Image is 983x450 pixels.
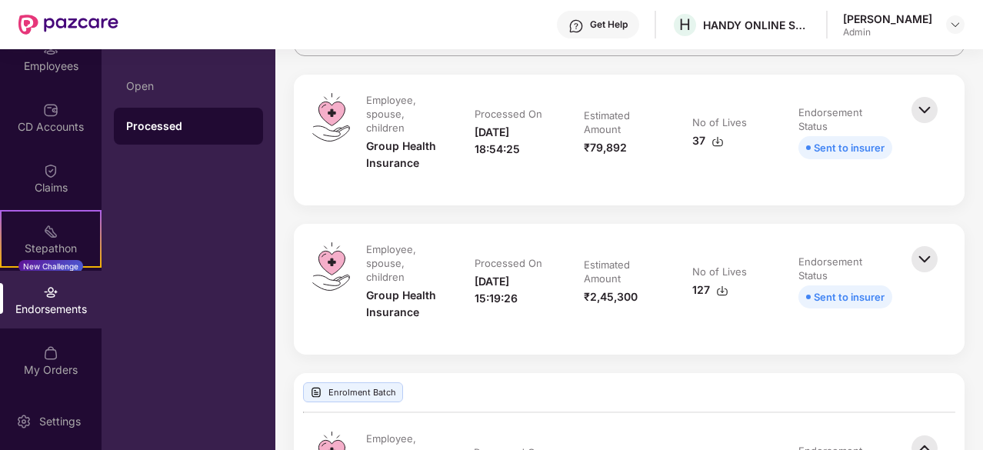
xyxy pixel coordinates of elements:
div: Endorsement Status [798,255,889,282]
div: Enrolment Batch [303,382,403,402]
img: New Pazcare Logo [18,15,118,35]
div: Admin [843,26,932,38]
div: Employee, spouse, children [366,242,441,284]
div: No of Lives [692,265,747,278]
img: svg+xml;base64,PHN2ZyBpZD0iRG93bmxvYWQtMzJ4MzIiIHhtbG5zPSJodHRwOi8vd3d3LnczLm9yZy8yMDAwL3N2ZyIgd2... [711,135,724,148]
div: Endorsement Status [798,105,889,133]
div: ₹2,45,300 [584,288,638,305]
div: [DATE] 18:54:25 [475,124,552,158]
div: [DATE] 15:19:26 [475,273,552,307]
img: svg+xml;base64,PHN2ZyBpZD0iU2V0dGluZy0yMHgyMCIgeG1sbnM9Imh0dHA6Ly93d3cudzMub3JnLzIwMDAvc3ZnIiB3aW... [16,414,32,429]
div: 127 [692,282,728,298]
img: svg+xml;base64,PHN2ZyBpZD0iRHJvcGRvd24tMzJ4MzIiIHhtbG5zPSJodHRwOi8vd3d3LnczLm9yZy8yMDAwL3N2ZyIgd2... [949,18,961,31]
div: Processed On [475,256,542,270]
div: Get Help [590,18,628,31]
img: svg+xml;base64,PHN2ZyBpZD0iQ0RfQWNjb3VudHMiIGRhdGEtbmFtZT0iQ0QgQWNjb3VudHMiIHhtbG5zPSJodHRwOi8vd3... [43,102,58,118]
img: svg+xml;base64,PHN2ZyB4bWxucz0iaHR0cDovL3d3dy53My5vcmcvMjAwMC9zdmciIHdpZHRoPSI0OS4zMiIgaGVpZ2h0PS... [312,242,350,291]
div: Processed [126,118,251,134]
div: 37 [692,132,724,149]
div: Open [126,80,251,92]
img: svg+xml;base64,PHN2ZyBpZD0iSGVscC0zMngzMiIgeG1sbnM9Imh0dHA6Ly93d3cudzMub3JnLzIwMDAvc3ZnIiB3aWR0aD... [568,18,584,34]
div: ₹79,892 [584,139,627,156]
img: svg+xml;base64,PHN2ZyB4bWxucz0iaHR0cDovL3d3dy53My5vcmcvMjAwMC9zdmciIHdpZHRoPSI0OS4zMiIgaGVpZ2h0PS... [312,93,350,142]
div: Sent to insurer [814,288,885,305]
img: svg+xml;base64,PHN2ZyBpZD0iQ2xhaW0iIHhtbG5zPSJodHRwOi8vd3d3LnczLm9yZy8yMDAwL3N2ZyIgd2lkdGg9IjIwIi... [43,163,58,178]
img: svg+xml;base64,PHN2ZyBpZD0iTXlfT3JkZXJzIiBkYXRhLW5hbWU9Ik15IE9yZGVycyIgeG1sbnM9Imh0dHA6Ly93d3cudz... [43,345,58,361]
div: Stepathon [2,241,100,256]
img: svg+xml;base64,PHN2ZyBpZD0iRG93bmxvYWQtMzJ4MzIiIHhtbG5zPSJodHRwOi8vd3d3LnczLm9yZy8yMDAwL3N2ZyIgd2... [716,285,728,297]
div: New Challenge [18,260,83,272]
img: svg+xml;base64,PHN2ZyBpZD0iQmFjay0zMngzMiIgeG1sbnM9Imh0dHA6Ly93d3cudzMub3JnLzIwMDAvc3ZnIiB3aWR0aD... [908,242,941,276]
div: Group Health Insurance [366,138,444,172]
span: H [679,15,691,34]
img: svg+xml;base64,PHN2ZyBpZD0iQmFjay0zMngzMiIgeG1sbnM9Imh0dHA6Ly93d3cudzMub3JnLzIwMDAvc3ZnIiB3aWR0aD... [908,93,941,127]
div: Estimated Amount [584,108,658,136]
div: HANDY ONLINE SOLUTIONS PRIVATE LIMITED [703,18,811,32]
div: Employee, spouse, children [366,93,441,135]
img: svg+xml;base64,PHN2ZyB4bWxucz0iaHR0cDovL3d3dy53My5vcmcvMjAwMC9zdmciIHdpZHRoPSIyMSIgaGVpZ2h0PSIyMC... [43,224,58,239]
div: [PERSON_NAME] [843,12,932,26]
div: No of Lives [692,115,747,129]
img: svg+xml;base64,PHN2ZyBpZD0iRW5kb3JzZW1lbnRzIiB4bWxucz0iaHR0cDovL3d3dy53My5vcmcvMjAwMC9zdmciIHdpZH... [43,285,58,300]
div: Sent to insurer [814,139,885,156]
img: svg+xml;base64,PHN2ZyBpZD0iVXBsb2FkX0xvZ3MiIGRhdGEtbmFtZT0iVXBsb2FkIExvZ3MiIHhtbG5zPSJodHRwOi8vd3... [310,386,322,398]
div: Group Health Insurance [366,287,444,321]
div: Processed On [475,107,542,121]
div: Estimated Amount [584,258,658,285]
div: Settings [35,414,85,429]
